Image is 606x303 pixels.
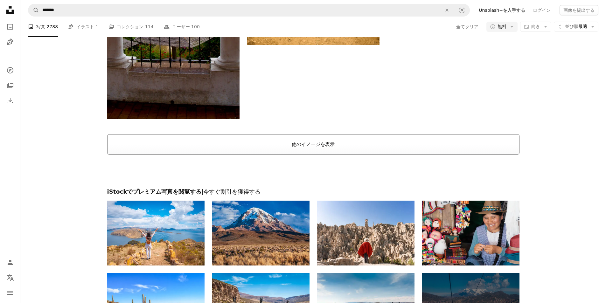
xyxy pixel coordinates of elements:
a: ログイン [529,5,554,15]
span: 並び順 [565,24,578,29]
a: ユーザー 100 [164,17,200,37]
a: コレクション 114 [108,17,153,37]
img: ボリビアのムーンバレーを眺める先住民族の男性 [317,201,414,265]
span: 1 [96,23,99,30]
a: イラスト [4,36,17,48]
span: 最適 [565,24,587,30]
a: コレクション [4,79,17,92]
button: 並び順最適 [554,22,598,32]
a: ログイン / 登録する [4,256,17,269]
a: ホーム — Unsplash [4,4,17,18]
button: 向き [520,22,551,32]
span: | 今すぐ割引を獲得する [201,188,261,195]
a: 探す [4,64,17,77]
button: 他のイメージを表示 [107,134,519,155]
span: 114 [145,23,154,30]
button: 無料 [486,22,518,32]
button: ビジュアル検索 [454,4,470,16]
h2: iStockでプレミアム写真を閲覧する [107,188,519,196]
button: Unsplashで検索する [28,4,39,16]
button: 全てクリア [440,4,454,16]
button: 言語 [4,271,17,284]
button: 画像を提出する [560,5,598,15]
form: サイト内でビジュアルを探す [28,4,470,17]
a: Unsplash+を入手する [475,5,529,15]
span: 100 [191,23,200,30]
button: メニュー [4,286,17,299]
img: 夏のチチカカ湖のイスラ・デル・ソルを旅するラテン系女性 [107,201,205,265]
span: 向き [531,24,540,29]
a: 写真 [4,20,17,33]
img: 手工芸品店で羊毛で微笑んで織るラテン系の女性 [422,201,519,265]
a: ダウンロード履歴 [4,94,17,107]
span: 無料 [498,24,506,30]
a: イラスト 1 [68,17,98,37]
img: Volcano Nevado Sajama on Bolivian altiplano [212,201,310,265]
button: 全てクリア [456,22,479,32]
